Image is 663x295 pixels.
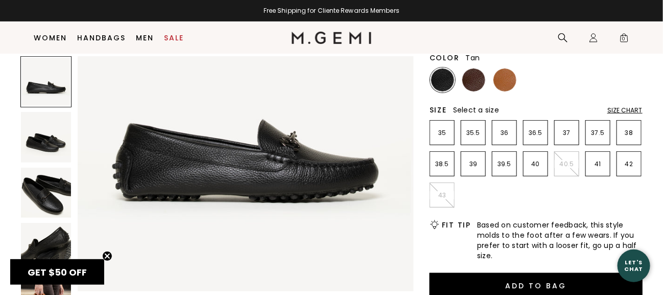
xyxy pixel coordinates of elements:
a: Women [34,34,67,42]
h2: Fit Tip [442,221,471,229]
p: 35 [430,129,454,137]
span: Select a size [453,105,499,115]
p: 37 [555,129,579,137]
img: Tan [493,69,516,92]
p: 39.5 [492,160,516,168]
img: The Pastoso Signature [21,223,71,273]
span: Tan [466,53,480,63]
div: Size Chart [607,106,643,115]
img: Black [431,69,454,92]
h2: Size [430,106,447,114]
p: 38.5 [430,160,454,168]
h2: Color [430,54,460,62]
img: The Pastoso Signature [21,112,71,162]
p: 41 [586,160,610,168]
p: 36 [492,129,516,137]
span: Based on customer feedback, this style molds to the foot after a few wears. If you prefer to star... [477,220,643,261]
p: 38 [617,129,641,137]
img: The Pastoso Signature [21,168,71,218]
span: 0 [619,35,629,45]
p: 39 [461,160,485,168]
p: 37.5 [586,129,610,137]
a: Men [136,34,154,42]
div: Let's Chat [618,259,650,272]
p: 36.5 [524,129,548,137]
button: Close teaser [102,251,112,261]
img: M.Gemi [292,32,372,44]
span: GET $50 OFF [28,266,87,279]
p: 42 [617,160,641,168]
p: 40.5 [555,160,579,168]
p: 40 [524,160,548,168]
div: GET $50 OFFClose teaser [10,259,104,285]
p: 43 [430,191,454,199]
img: Chocolate [462,69,485,92]
a: Handbags [78,34,126,42]
p: 35.5 [461,129,485,137]
a: Sale [164,34,184,42]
